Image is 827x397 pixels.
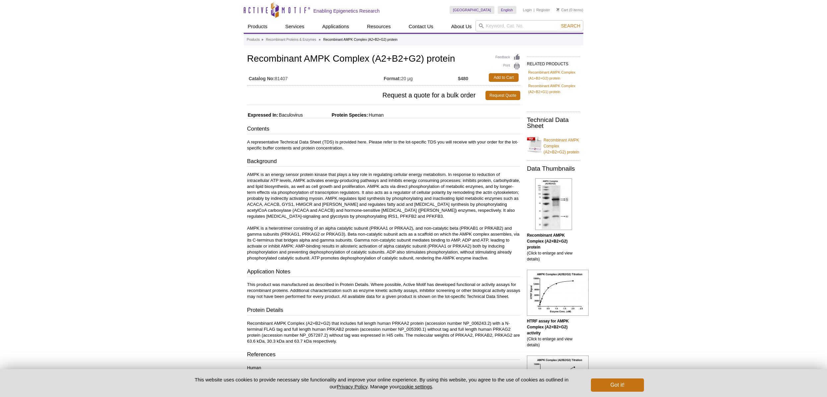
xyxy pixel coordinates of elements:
[319,38,321,41] li: »
[247,139,520,151] p: A representative Technical Data Sheet (TDS) is provided here. Please refer to the lot-specific TD...
[183,376,580,390] p: This website uses cookies to provide necessary site functionality and improve your online experie...
[244,20,271,33] a: Products
[527,232,580,262] p: (Click to enlarge and view details)
[281,20,308,33] a: Services
[247,112,278,118] span: Expressed In:
[527,133,580,155] a: Recombinant AMPK Complex (A2+B2+G2) protein
[313,8,380,14] h2: Enabling Epigenetics Research
[523,8,532,12] a: Login
[247,37,260,43] a: Products
[368,112,384,118] span: Human
[559,23,582,29] button: Search
[261,38,263,41] li: »
[534,6,535,14] li: |
[247,172,520,261] p: AMPK is an energy sensor protein kinase that plays a key role in regulating cellular energy metab...
[591,378,644,392] button: Got it!
[247,125,520,134] h3: Contents
[489,73,519,82] a: Add to Cart
[247,91,485,100] span: Request a quote for a bulk order
[399,384,432,389] button: cookie settings
[405,20,437,33] a: Contact Us
[527,117,580,129] h2: Technical Data Sheet
[247,351,520,360] h3: References
[556,6,583,14] li: (0 items)
[447,20,476,33] a: About Us
[535,178,572,230] img: Recombinant AMPK Complex (A2+B2+G2) protein
[318,20,353,33] a: Applications
[247,365,520,371] p: Human
[528,83,579,95] a: Recombinant AMPK Complex (A2+B2+G1) protein
[247,157,520,167] h3: Background
[337,384,367,389] a: Privacy Policy
[323,38,398,41] li: Recombinant AMPK Complex (A2+B2+G2) protein
[450,6,494,14] a: [GEOGRAPHIC_DATA]
[266,37,316,43] a: Recombinant Proteins & Enzymes
[527,319,569,335] b: HTRF assay for AMPK Complex (A2+B2+G2) activity
[247,54,520,65] h1: Recombinant AMPK Complex (A2+B2+G2) protein
[495,54,520,61] a: Feedback
[476,20,583,31] input: Keyword, Cat. No.
[528,69,579,81] a: Recombinant AMPK Complex (A1+B2+G2) protein
[384,72,458,84] td: 20 µg
[527,233,568,250] b: Recombinant AMPK Complex (A2+B2+G2) protein
[363,20,395,33] a: Resources
[458,76,468,82] strong: $480
[527,270,589,316] img: HTRF assay for AMPK Complex (A2+B2+G2) activity
[247,72,384,84] td: 81407
[561,23,580,28] span: Search
[249,76,275,82] strong: Catalog No:
[247,320,520,344] p: Recombinant AMPK Complex (A2+B2+G2) that includes full length human PRKAA2 protein (accession num...
[556,8,568,12] a: Cart
[384,76,401,82] strong: Format:
[247,306,520,315] h3: Protein Details
[304,112,368,118] span: Protein Species:
[247,268,520,277] h3: Application Notes
[498,6,516,14] a: English
[485,91,520,100] a: Request Quote
[527,56,580,68] h2: RELATED PRODUCTS
[527,318,580,348] p: (Click to enlarge and view details)
[278,112,303,118] span: Baculovirus
[556,8,559,11] img: Your Cart
[527,166,580,172] h2: Data Thumbnails
[247,282,520,300] p: This product was manufactured as described in Protein Details. Where possible, Active Motif has d...
[536,8,550,12] a: Register
[495,63,520,70] a: Print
